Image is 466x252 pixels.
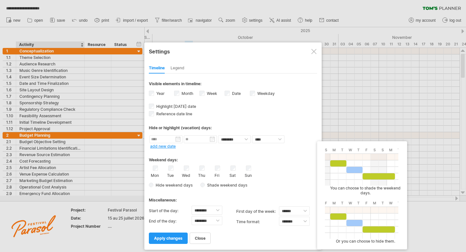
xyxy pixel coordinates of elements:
div: Visible elements in timeline: [149,81,317,88]
label: first day of the week: [236,206,279,217]
label: Month [180,91,193,96]
label: Date [231,91,241,96]
label: Mon [151,172,159,178]
label: Start of the day: [149,206,192,216]
div: You can choose to shade the weekend days. Or you can choose to hide them. [322,147,406,244]
label: Weekday [256,91,275,96]
label: Time format: [236,217,279,227]
a: add new date [150,144,176,149]
label: Sat [228,172,237,178]
div: Legend [171,63,184,74]
label: Sun [244,172,252,178]
span: Reference date line [155,111,192,116]
label: Wed [182,172,190,178]
div: Settings [149,45,317,57]
div: Timeline [149,63,165,74]
label: Year [155,91,165,96]
div: Hide or highlight (vacation) days: [149,125,317,130]
span: Shade weekend days [205,183,247,188]
div: Weekend days: [149,151,317,164]
label: Tue [166,172,174,178]
label: End of the day: [149,216,192,226]
span: close [195,236,205,241]
span: Hide weekend days [153,183,193,188]
label: Thu [197,172,205,178]
a: close [190,233,211,244]
span: apply changes [154,236,183,241]
span: Highlight [DATE] date [155,104,196,109]
label: Fri [213,172,221,178]
label: Week [205,91,217,96]
a: apply changes [149,233,188,244]
div: Miscellaneous: [149,191,317,204]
